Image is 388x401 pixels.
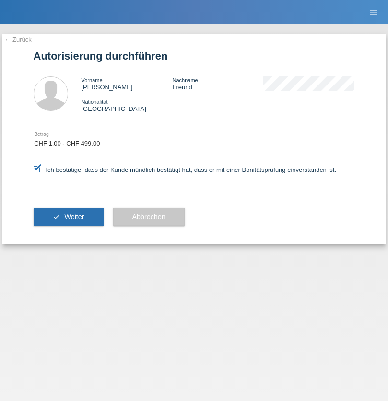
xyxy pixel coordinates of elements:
[34,208,104,226] button: check Weiter
[369,8,378,17] i: menu
[172,77,198,83] span: Nachname
[34,50,355,62] h1: Autorisierung durchführen
[64,213,84,220] span: Weiter
[82,99,108,105] span: Nationalität
[34,166,337,173] label: Ich bestätige, dass der Kunde mündlich bestätigt hat, dass er mit einer Bonitätsprüfung einversta...
[172,76,263,91] div: Freund
[5,36,32,43] a: ← Zurück
[82,76,173,91] div: [PERSON_NAME]
[82,77,103,83] span: Vorname
[132,213,165,220] span: Abbrechen
[53,213,60,220] i: check
[82,98,173,112] div: [GEOGRAPHIC_DATA]
[364,9,383,15] a: menu
[113,208,185,226] button: Abbrechen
